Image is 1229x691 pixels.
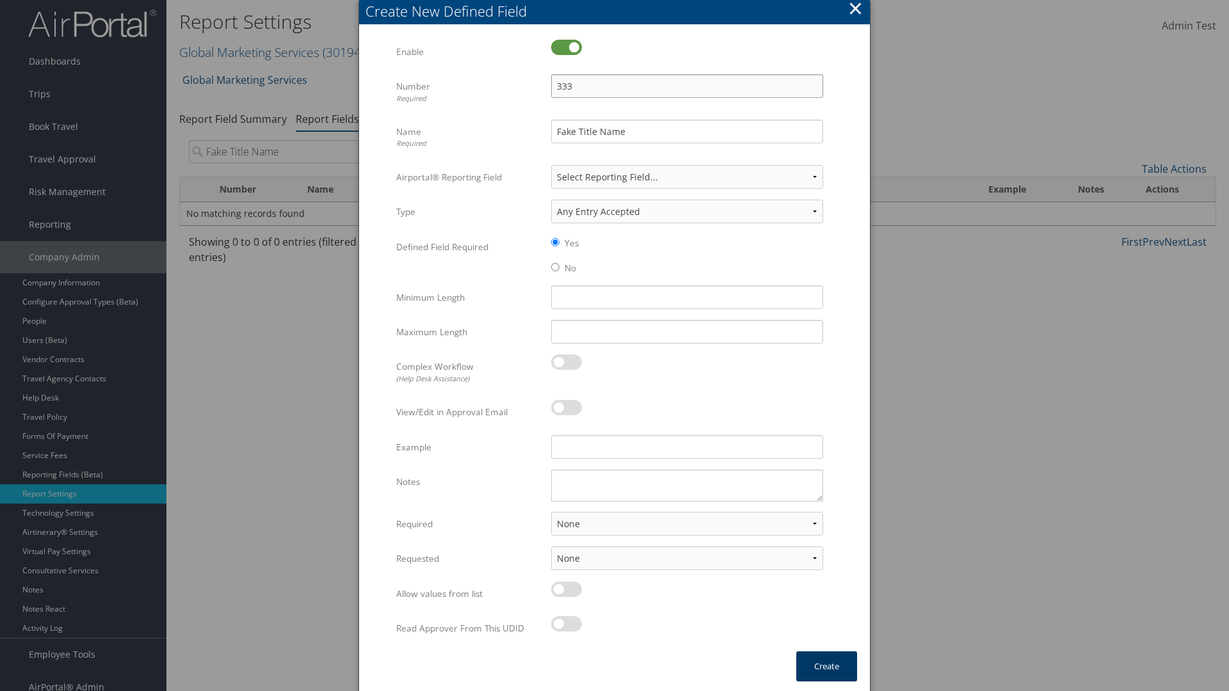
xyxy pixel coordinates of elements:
label: Type [396,200,542,224]
label: Name [396,120,542,155]
label: Defined Field Required [396,235,542,259]
label: Number [396,74,542,109]
label: Enable [396,40,542,64]
label: Allow values from list [396,582,542,606]
button: Create [796,651,857,681]
label: Complex Workflow [396,354,542,390]
label: Example [396,435,542,459]
label: Airportal® Reporting Field [396,165,542,189]
label: Read Approver From This UDID [396,616,542,640]
label: Requested [396,546,542,571]
label: Notes [396,470,542,494]
label: No [565,262,576,274]
label: Yes [565,237,579,250]
div: Create New Defined Field [365,1,870,21]
label: Required [396,512,542,536]
div: Required [396,93,542,104]
div: (Help Desk Assistance) [396,374,542,385]
label: Maximum Length [396,320,542,344]
label: View/Edit in Approval Email [396,400,542,424]
label: Minimum Length [396,285,542,310]
div: Required [396,138,542,149]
